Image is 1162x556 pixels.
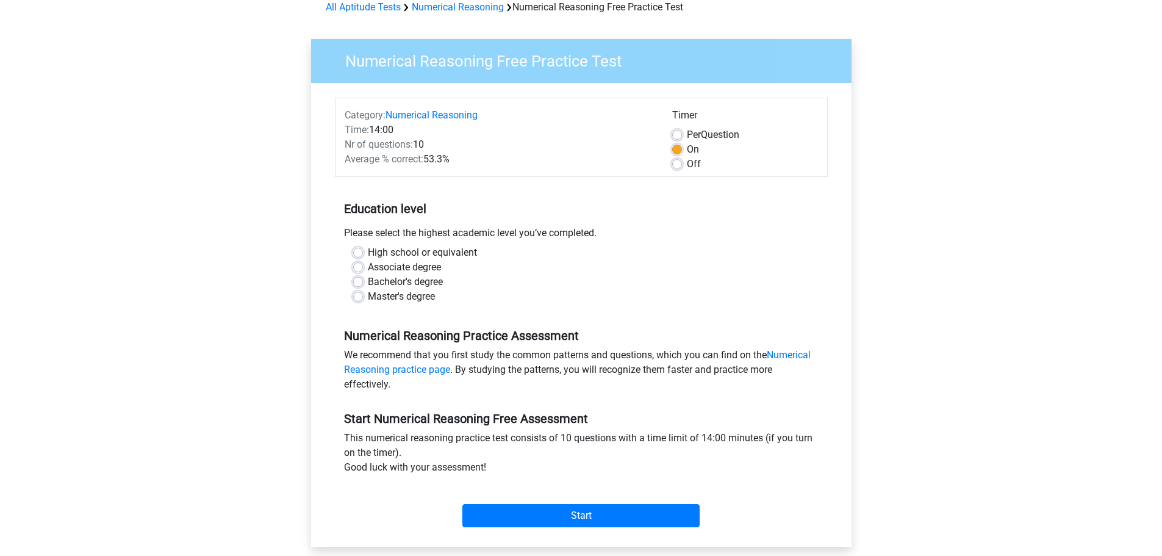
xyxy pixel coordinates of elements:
a: Numerical Reasoning [412,1,504,13]
label: Question [687,128,739,142]
div: 14:00 [335,123,663,137]
label: Off [687,157,701,171]
h5: Start Numerical Reasoning Free Assessment [344,411,819,426]
div: Please select the highest academic level you’ve completed. [335,226,828,245]
label: High school or equivalent [368,245,477,260]
h3: Numerical Reasoning Free Practice Test [331,47,842,71]
span: Average % correct: [345,153,423,165]
input: Start [462,504,700,527]
span: Per [687,129,701,140]
div: 53.3% [335,152,663,167]
div: We recommend that you first study the common patterns and questions, which you can find on the . ... [335,348,828,397]
label: Associate degree [368,260,441,275]
span: Nr of questions: [345,139,413,150]
h5: Education level [344,197,819,221]
div: Timer [672,108,818,128]
a: All Aptitude Tests [326,1,401,13]
span: Category: [345,109,386,121]
div: 10 [335,137,663,152]
label: Bachelor's degree [368,275,443,289]
h5: Numerical Reasoning Practice Assessment [344,328,819,343]
div: This numerical reasoning practice test consists of 10 questions with a time limit of 14:00 minute... [335,431,828,480]
label: Master's degree [368,289,435,304]
label: On [687,142,699,157]
span: Time: [345,124,369,135]
a: Numerical Reasoning [386,109,478,121]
